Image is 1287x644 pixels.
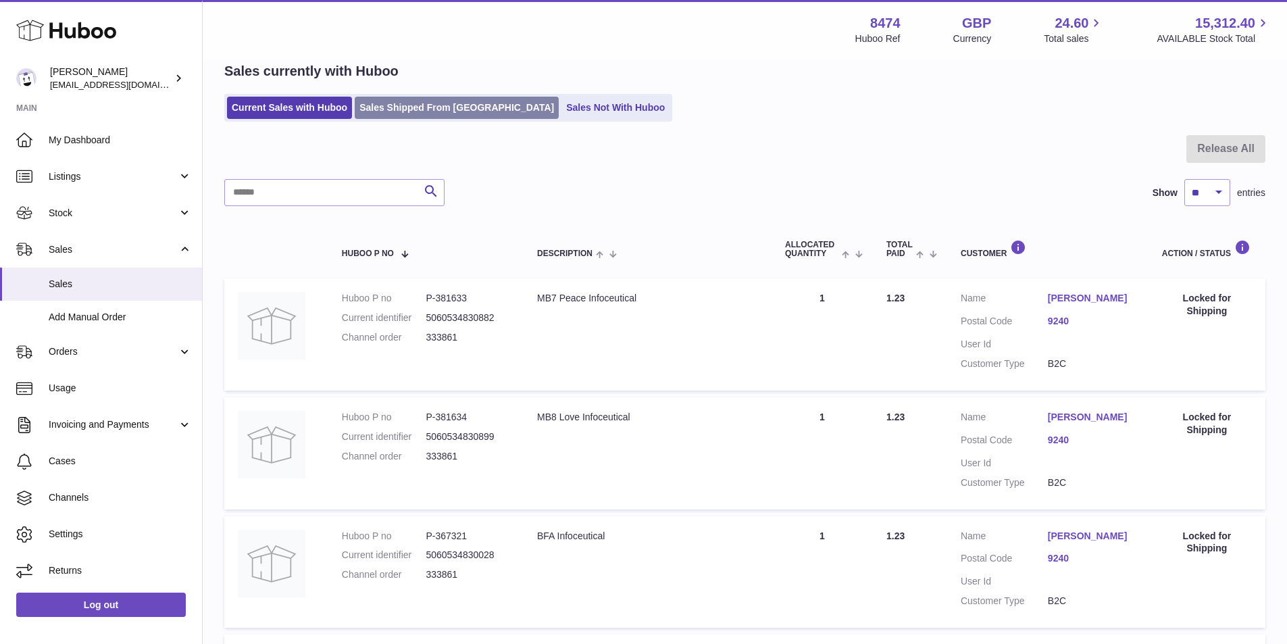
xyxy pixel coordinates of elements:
div: Customer [961,240,1135,258]
dd: 333861 [426,331,510,344]
span: Invoicing and Payments [49,418,178,431]
span: Huboo P no [342,249,394,258]
a: 15,312.40 AVAILABLE Stock Total [1157,14,1271,45]
td: 1 [772,516,873,628]
span: Usage [49,382,192,395]
strong: GBP [962,14,991,32]
dd: 333861 [426,450,510,463]
a: [PERSON_NAME] [1048,411,1135,424]
span: 15,312.40 [1195,14,1255,32]
img: no-photo.jpg [238,530,305,597]
div: [PERSON_NAME] [50,66,172,91]
dt: Channel order [342,568,426,581]
span: 1.23 [886,530,905,541]
dt: User Id [961,575,1048,588]
dt: User Id [961,338,1048,351]
dd: 5060534830028 [426,549,510,562]
a: 24.60 Total sales [1044,14,1104,45]
dt: Customer Type [961,357,1048,370]
span: Add Manual Order [49,311,192,324]
td: 1 [772,397,873,510]
label: Show [1153,187,1178,199]
dt: Huboo P no [342,411,426,424]
span: Cases [49,455,192,468]
span: Total paid [886,241,913,258]
dt: Name [961,530,1048,546]
dd: B2C [1048,476,1135,489]
dt: Current identifier [342,312,426,324]
span: Total sales [1044,32,1104,45]
dt: Postal Code [961,434,1048,450]
span: Listings [49,170,178,183]
dt: Name [961,292,1048,308]
dt: User Id [961,457,1048,470]
a: Current Sales with Huboo [227,97,352,119]
span: 1.23 [886,412,905,422]
dd: 333861 [426,568,510,581]
img: orders@neshealth.com [16,68,36,89]
span: Orders [49,345,178,358]
span: Returns [49,564,192,577]
span: ALLOCATED Quantity [785,241,838,258]
div: Locked for Shipping [1162,292,1252,318]
span: Settings [49,528,192,541]
dd: P-381634 [426,411,510,424]
span: Description [537,249,592,258]
dt: Customer Type [961,476,1048,489]
a: Log out [16,593,186,617]
div: Locked for Shipping [1162,411,1252,437]
dt: Current identifier [342,430,426,443]
h2: Sales currently with Huboo [224,62,399,80]
a: 9240 [1048,552,1135,565]
img: no-photo.jpg [238,292,305,360]
a: Sales Shipped From [GEOGRAPHIC_DATA] [355,97,559,119]
a: [PERSON_NAME] [1048,292,1135,305]
div: MB8 Love Infoceutical [537,411,758,424]
dt: Customer Type [961,595,1048,608]
span: Sales [49,278,192,291]
dd: B2C [1048,595,1135,608]
dd: B2C [1048,357,1135,370]
div: BFA Infoceutical [537,530,758,543]
div: Action / Status [1162,240,1252,258]
a: Sales Not With Huboo [561,97,670,119]
div: Huboo Ref [855,32,901,45]
span: [EMAIL_ADDRESS][DOMAIN_NAME] [50,79,199,90]
strong: 8474 [870,14,901,32]
dt: Huboo P no [342,292,426,305]
span: entries [1237,187,1265,199]
dt: Channel order [342,331,426,344]
dt: Name [961,411,1048,427]
span: 24.60 [1055,14,1088,32]
dd: P-367321 [426,530,510,543]
dt: Channel order [342,450,426,463]
span: Stock [49,207,178,220]
dd: P-381633 [426,292,510,305]
dt: Postal Code [961,552,1048,568]
span: AVAILABLE Stock Total [1157,32,1271,45]
div: Currency [953,32,992,45]
a: 9240 [1048,315,1135,328]
span: Channels [49,491,192,504]
dd: 5060534830882 [426,312,510,324]
td: 1 [772,278,873,391]
dt: Postal Code [961,315,1048,331]
a: 9240 [1048,434,1135,447]
a: [PERSON_NAME] [1048,530,1135,543]
span: 1.23 [886,293,905,303]
dt: Huboo P no [342,530,426,543]
img: no-photo.jpg [238,411,305,478]
div: Locked for Shipping [1162,530,1252,555]
span: My Dashboard [49,134,192,147]
dt: Current identifier [342,549,426,562]
span: Sales [49,243,178,256]
dd: 5060534830899 [426,430,510,443]
div: MB7 Peace Infoceutical [537,292,758,305]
